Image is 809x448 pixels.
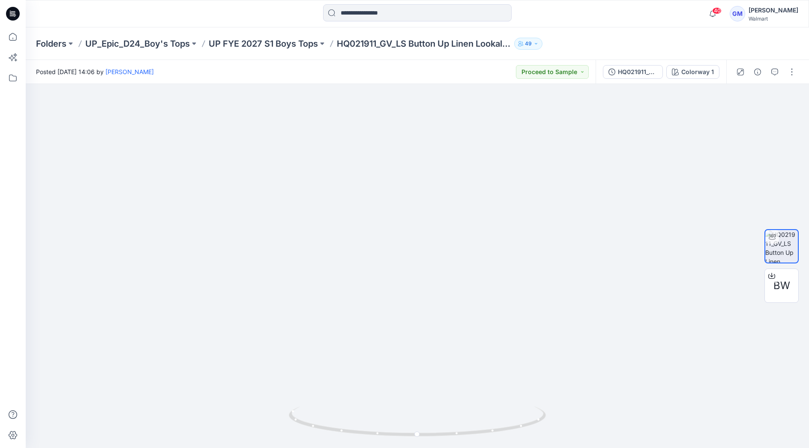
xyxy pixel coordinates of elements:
a: Folders [36,38,66,50]
div: Colorway 1 [681,67,714,77]
p: HQ021911_GV_LS Button Up Linen Lookalike Shirt [337,38,511,50]
a: [PERSON_NAME] [105,68,154,75]
div: Walmart [749,15,798,22]
p: 49 [525,39,532,48]
button: 49 [514,38,542,50]
div: [PERSON_NAME] [749,5,798,15]
img: HQ021911_GV_LS Button Up Linen Lookalike Shirt [765,230,798,263]
div: GM [730,6,745,21]
button: Details [751,65,764,79]
a: UP_Epic_D24_Boy's Tops [85,38,190,50]
div: HQ021911_GV_LS Button Up Linen Lookalike Shirt [618,67,657,77]
span: BW [773,278,790,293]
button: Colorway 1 [666,65,719,79]
span: Posted [DATE] 14:06 by [36,67,154,76]
span: 40 [712,7,722,14]
a: UP FYE 2027 S1 Boys Tops [209,38,318,50]
button: HQ021911_GV_LS Button Up Linen Lookalike Shirt [603,65,663,79]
